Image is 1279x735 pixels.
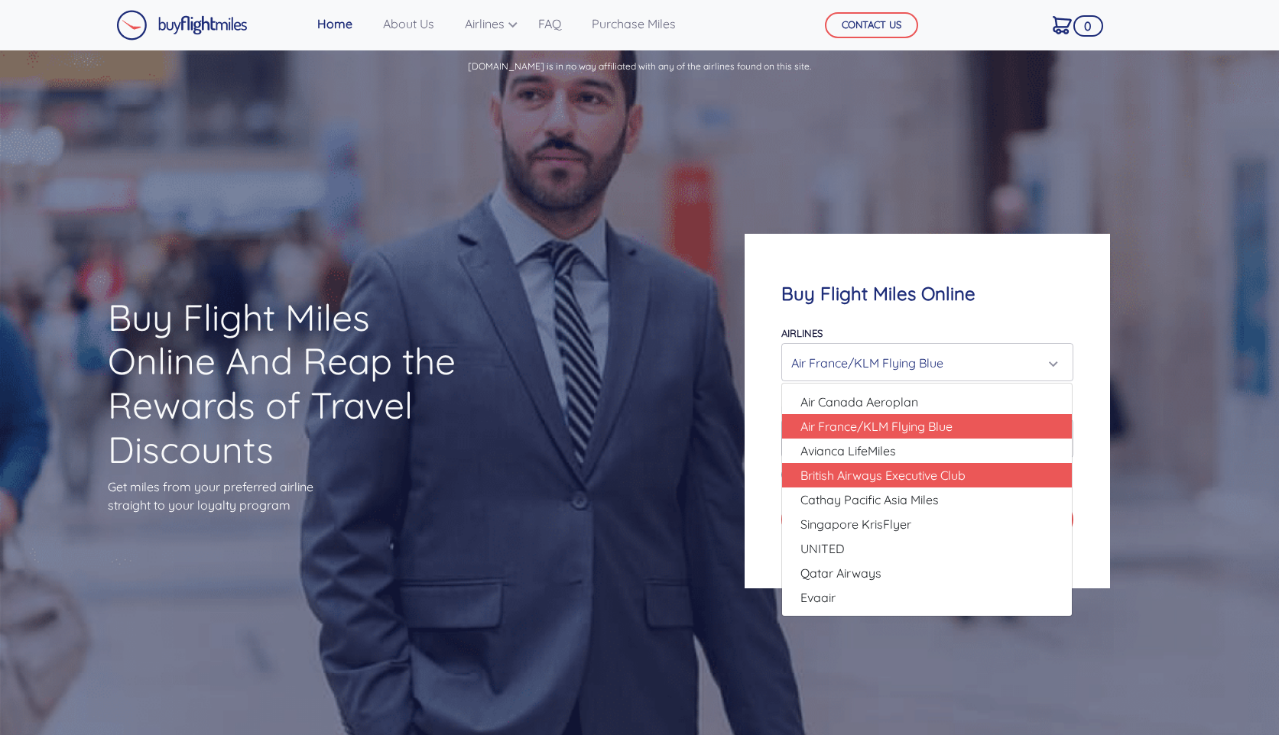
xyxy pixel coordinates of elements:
a: FAQ [532,8,567,39]
img: Cart [1053,16,1072,34]
button: CONTACT US [825,12,918,38]
span: British Airways Executive Club [800,466,966,484]
a: About Us [377,8,440,39]
h4: Buy Flight Miles Online [781,283,1073,305]
p: Get miles from your preferred airline straight to your loyalty program [108,478,467,514]
h1: Buy Flight Miles Online And Reap the Rewards of Travel Discounts [108,296,467,471]
a: Home [311,8,359,39]
span: 0 [1073,15,1103,37]
button: Air France/KLM Flying Blue [781,343,1073,381]
span: Avianca LifeMiles [800,442,896,460]
span: Qatar Airways [800,564,881,582]
a: 0 [1047,8,1078,40]
a: Buy Flight Miles Logo [116,6,248,44]
div: Air France/KLM Flying Blue [791,348,1053,377]
span: Singapore KrisFlyer [800,515,911,533]
a: Airlines [459,8,514,39]
a: Purchase Miles [586,8,682,39]
span: Air France/KLM Flying Blue [800,417,953,435]
span: Air Canada Aeroplan [800,393,918,411]
img: Buy Flight Miles Logo [116,10,248,40]
label: Airlines [781,327,823,339]
span: Evaair [800,588,836,607]
span: Cathay Pacific Asia Miles [800,491,939,509]
span: UNITED [800,539,845,558]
